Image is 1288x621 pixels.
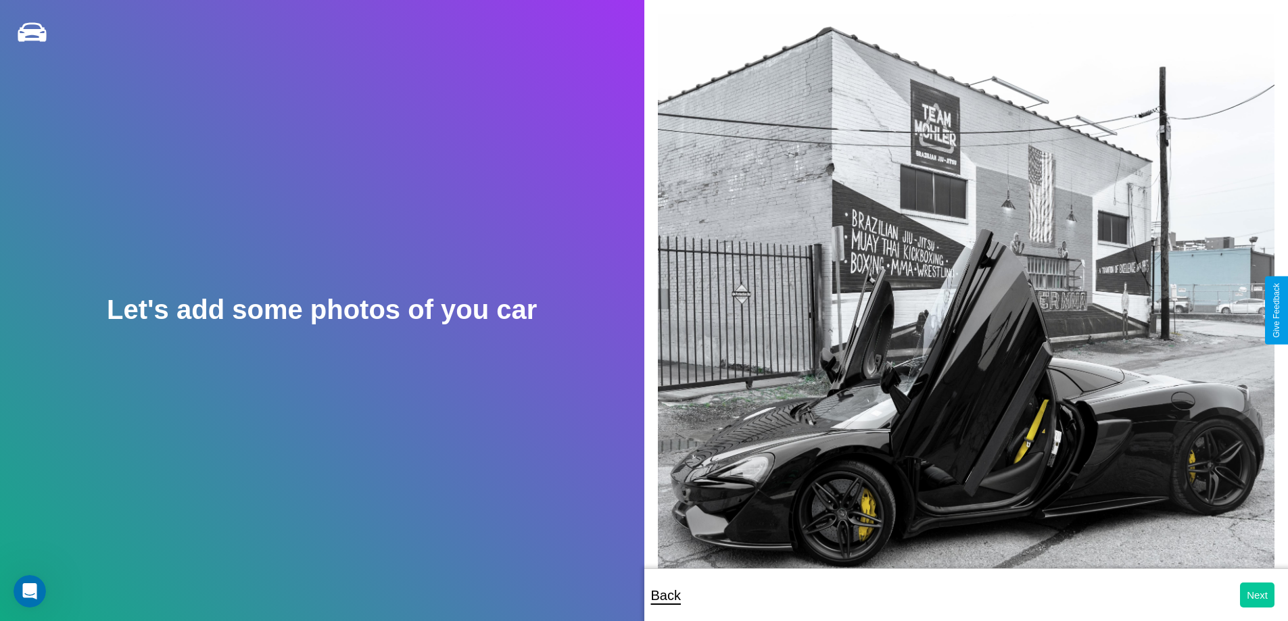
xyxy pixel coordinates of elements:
[658,14,1275,593] img: posted
[1272,283,1281,338] div: Give Feedback
[651,583,681,607] p: Back
[1240,582,1274,607] button: Next
[107,295,537,325] h2: Let's add some photos of you car
[14,575,46,607] iframe: Intercom live chat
